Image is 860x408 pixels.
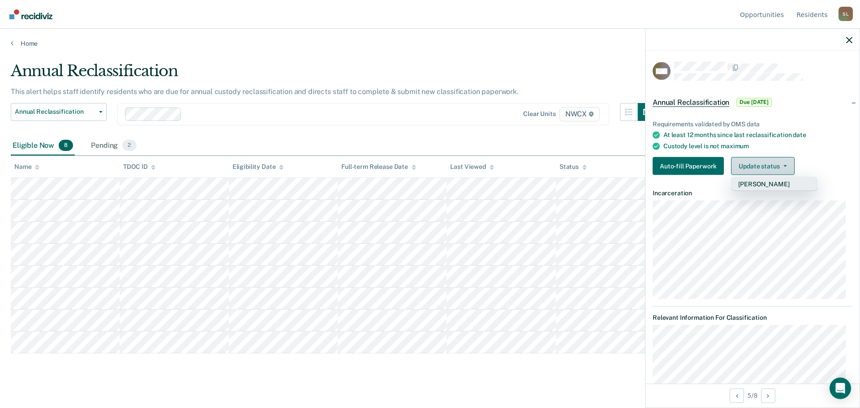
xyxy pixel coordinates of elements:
[89,136,138,156] div: Pending
[721,142,749,150] span: maximum
[15,108,95,116] span: Annual Reclassification
[645,383,860,407] div: 5 / 8
[123,163,155,171] div: TDOC ID
[653,157,727,175] a: Navigate to form link
[653,314,852,322] dt: Relevant Information For Classification
[793,131,806,138] span: date
[663,131,852,139] div: At least 12 months since last reclassification
[341,163,416,171] div: Full-term Release Date
[559,107,600,121] span: NWCX
[653,98,729,107] span: Annual Reclassification
[122,140,136,151] span: 2
[761,388,775,403] button: Next Opportunity
[11,136,75,156] div: Eligible Now
[838,7,853,21] div: S L
[59,140,73,151] span: 8
[232,163,284,171] div: Eligibility Date
[736,98,772,107] span: Due [DATE]
[450,163,494,171] div: Last Viewed
[731,157,794,175] button: Update status
[11,39,849,47] a: Home
[9,9,52,19] img: Recidiviz
[730,388,744,403] button: Previous Opportunity
[838,7,853,21] button: Profile dropdown button
[523,110,556,118] div: Clear units
[11,87,519,96] p: This alert helps staff identify residents who are due for annual custody reclassification and dir...
[653,120,852,128] div: Requirements validated by OMS data
[663,142,852,150] div: Custody level is not
[559,163,587,171] div: Status
[731,177,817,191] button: [PERSON_NAME]
[731,177,817,191] div: Dropdown Menu
[645,88,860,116] div: Annual ReclassificationDue [DATE]
[830,378,851,399] div: Open Intercom Messenger
[653,157,724,175] button: Auto-fill Paperwork
[11,62,656,87] div: Annual Reclassification
[653,189,852,197] dt: Incarceration
[14,163,39,171] div: Name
